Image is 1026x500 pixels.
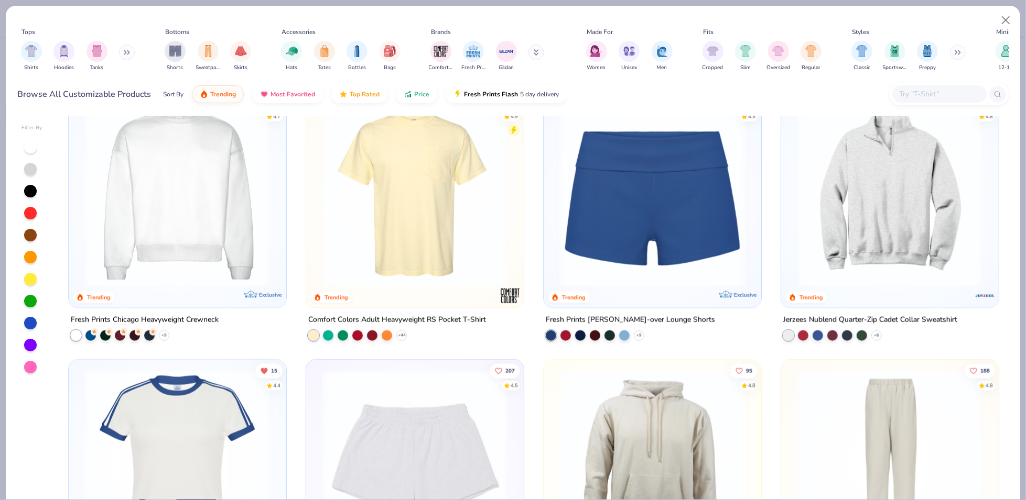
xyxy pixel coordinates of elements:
[281,41,302,72] div: filter for Hats
[996,27,1025,37] div: Minimums
[260,90,268,98] img: most_fav.gif
[703,41,723,72] div: filter for Cropped
[734,292,757,298] span: Exclusive
[496,41,517,72] div: filter for Gildan
[964,363,995,378] button: Like
[652,41,673,72] button: filter button
[751,101,947,287] img: 2b7564bd-f87b-4f7f-9c6b-7cf9a6c4e730
[282,27,316,37] div: Accessories
[380,41,401,72] button: filter button
[384,64,396,72] span: Bags
[496,41,517,72] button: filter button
[703,64,723,72] span: Cropped
[619,41,640,72] button: filter button
[489,363,520,378] button: Like
[230,41,251,72] button: filter button
[874,332,879,339] span: + 6
[652,41,673,72] div: filter for Men
[91,45,103,57] img: Tanks Image
[783,314,957,327] div: Jerzees Nublend Quarter-Zip Cadet Collar Sweatshirt
[746,368,752,373] span: 95
[1000,45,1012,57] img: 12-17 Image
[801,41,822,72] button: filter button
[18,88,152,101] div: Browse All Customizable Products
[735,41,756,72] button: filter button
[636,332,642,339] span: + 9
[505,368,514,373] span: 207
[461,41,485,72] div: filter for Fresh Prints
[446,85,567,103] button: Fresh Prints Flash5 day delivery
[510,382,517,390] div: 4.5
[623,45,635,57] img: Unisex Image
[805,45,817,57] img: Regular Image
[196,41,220,72] div: filter for Sweatpants
[396,85,437,103] button: Price
[202,45,214,57] img: Sweatpants Image
[707,45,719,57] img: Cropped Image
[196,64,220,72] span: Sweatpants
[922,45,933,57] img: Preppy Image
[21,41,42,72] div: filter for Shirts
[883,64,907,72] span: Sportswear
[917,41,938,72] div: filter for Preppy
[348,64,366,72] span: Bottles
[276,101,472,287] img: 9145e166-e82d-49ae-94f7-186c20e691c9
[466,43,481,59] img: Fresh Prints Image
[234,64,247,72] span: Skirts
[350,90,380,98] span: Top Rated
[331,85,387,103] button: Top Rated
[21,41,42,72] button: filter button
[259,292,282,298] span: Exclusive
[854,64,870,72] span: Classic
[53,41,74,72] button: filter button
[883,41,907,72] div: filter for Sportswear
[520,88,559,101] span: 5 day delivery
[380,41,401,72] div: filter for Bags
[79,101,276,287] img: 1358499d-a160-429c-9f1e-ad7a3dc244c9
[318,64,331,72] span: Totes
[271,368,277,373] span: 15
[319,45,330,57] img: Totes Image
[166,27,190,37] div: Bottoms
[167,64,183,72] span: Shorts
[273,382,280,390] div: 4.4
[169,45,181,57] img: Shorts Image
[252,85,323,103] button: Most Favorited
[996,41,1017,72] div: filter for 12-17
[586,41,607,72] div: filter for Women
[499,43,514,59] img: Gildan Image
[339,90,348,98] img: TopRated.gif
[587,27,613,37] div: Made For
[165,41,186,72] button: filter button
[347,41,368,72] button: filter button
[314,41,335,72] div: filter for Totes
[735,41,756,72] div: filter for Slim
[431,27,451,37] div: Brands
[200,90,208,98] img: trending.gif
[980,368,989,373] span: 188
[851,41,872,72] button: filter button
[801,41,822,72] div: filter for Regular
[619,41,640,72] div: filter for Unisex
[852,27,870,37] div: Styles
[985,382,992,390] div: 4.8
[87,41,107,72] div: filter for Tanks
[25,45,37,57] img: Shirts Image
[90,64,104,72] span: Tanks
[996,41,1017,72] button: filter button
[554,101,751,287] img: d60be0fe-5443-43a1-ac7f-73f8b6aa2e6e
[510,113,517,120] div: 4.9
[429,64,453,72] span: Comfort Colors
[230,41,251,72] div: filter for Skirts
[975,285,996,306] img: Jerzees logo
[414,90,429,98] span: Price
[397,332,405,339] span: + 44
[192,85,244,103] button: Trending
[286,45,298,57] img: Hats Image
[999,64,1013,72] span: 12-17
[996,10,1016,30] button: Close
[286,64,297,72] span: Hats
[703,41,723,72] button: filter button
[71,314,219,327] div: Fresh Prints Chicago Heavyweight Crewneck
[210,90,236,98] span: Trending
